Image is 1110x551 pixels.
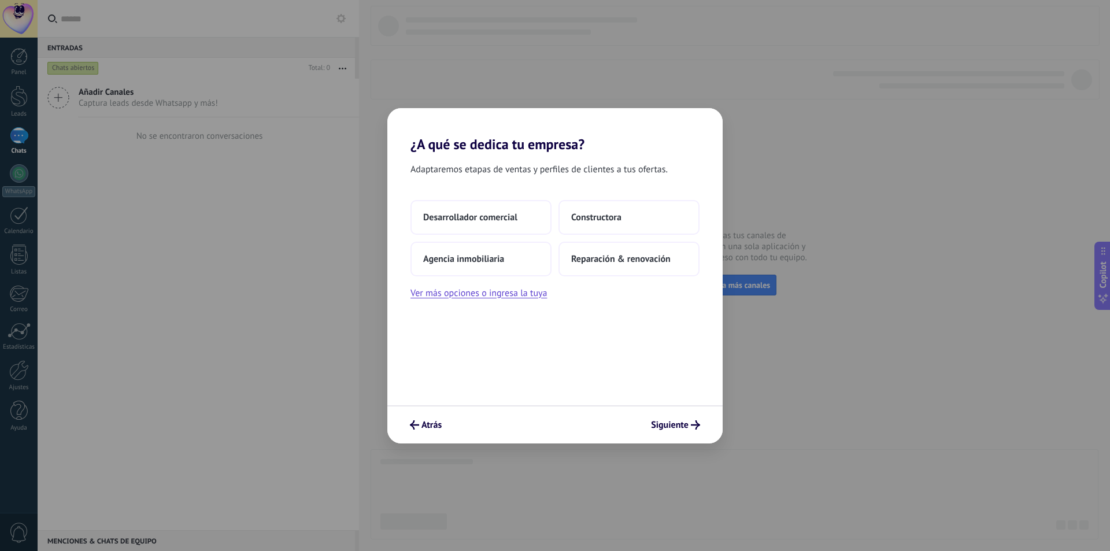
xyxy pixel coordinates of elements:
button: Atrás [405,415,447,435]
button: Siguiente [646,415,705,435]
span: Atrás [421,421,442,429]
span: Constructora [571,212,621,223]
span: Desarrollador comercial [423,212,517,223]
button: Desarrollador comercial [410,200,552,235]
button: Reparación & renovación [558,242,700,276]
h2: ¿A qué se dedica tu empresa? [387,108,723,153]
span: Reparación & renovación [571,253,671,265]
span: Siguiente [651,421,689,429]
button: Ver más opciones o ingresa la tuya [410,286,547,301]
button: Agencia inmobiliaria [410,242,552,276]
button: Constructora [558,200,700,235]
span: Adaptaremos etapas de ventas y perfiles de clientes a tus ofertas. [410,162,668,177]
span: Agencia inmobiliaria [423,253,504,265]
